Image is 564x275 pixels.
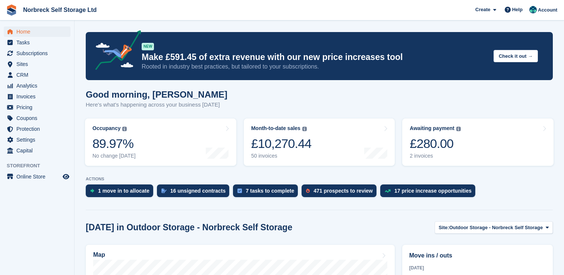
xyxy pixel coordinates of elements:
[16,135,61,145] span: Settings
[246,188,294,194] div: 7 tasks to complete
[86,177,553,181] p: ACTIONS
[62,172,70,181] a: Preview store
[16,26,61,37] span: Home
[16,37,61,48] span: Tasks
[512,6,523,13] span: Help
[449,224,543,231] span: Outdoor Storage - Norbreck Self Storage
[435,221,553,234] button: Site: Outdoor Storage - Norbreck Self Storage
[302,184,380,201] a: 471 prospects to review
[4,124,70,134] a: menu
[306,189,310,193] img: prospect-51fa495bee0391a8d652442698ab0144808aea92771e9ea1ae160a38d050c398.svg
[313,188,373,194] div: 471 prospects to review
[16,113,61,123] span: Coupons
[86,184,157,201] a: 1 move in to allocate
[86,222,292,233] h2: [DATE] in Outdoor Storage - Norbreck Self Storage
[402,118,554,166] a: Awaiting payment £280.00 2 invoices
[170,188,226,194] div: 16 unsigned contracts
[494,50,538,62] button: Check it out →
[4,91,70,102] a: menu
[142,43,154,50] div: NEW
[161,189,167,193] img: contract_signature_icon-13c848040528278c33f63329250d36e43548de30e8caae1d1a13099fd9432cc5.svg
[92,125,120,132] div: Occupancy
[122,127,127,131] img: icon-info-grey-7440780725fd019a000dd9b08b2336e03edf1995a4989e88bcd33f0948082b44.svg
[16,171,61,182] span: Online Store
[4,102,70,113] a: menu
[4,48,70,59] a: menu
[85,118,236,166] a: Occupancy 89.97% No change [DATE]
[6,4,17,16] img: stora-icon-8386f47178a22dfd0bd8f6a31ec36ba5ce8667c1dd55bd0f319d3a0aa187defe.svg
[244,118,395,166] a: Month-to-date sales £10,270.44 50 invoices
[20,4,100,16] a: Norbreck Self Storage Ltd
[89,30,141,73] img: price-adjustments-announcement-icon-8257ccfd72463d97f412b2fc003d46551f7dbcb40ab6d574587a9cd5c0d94...
[409,251,546,260] h2: Move ins / outs
[251,153,312,159] div: 50 invoices
[92,136,136,151] div: 89.97%
[157,184,233,201] a: 16 unsigned contracts
[16,145,61,156] span: Capital
[409,265,546,271] div: [DATE]
[439,224,449,231] span: Site:
[4,37,70,48] a: menu
[90,189,94,193] img: move_ins_to_allocate_icon-fdf77a2bb77ea45bf5b3d319d69a93e2d87916cf1d5bf7949dd705db3b84f3ca.svg
[410,153,461,159] div: 2 invoices
[251,125,300,132] div: Month-to-date sales
[4,26,70,37] a: menu
[380,184,479,201] a: 17 price increase opportunities
[233,184,302,201] a: 7 tasks to complete
[16,70,61,80] span: CRM
[16,124,61,134] span: Protection
[16,102,61,113] span: Pricing
[7,162,74,170] span: Storefront
[4,145,70,156] a: menu
[4,59,70,69] a: menu
[16,59,61,69] span: Sites
[86,101,227,109] p: Here's what's happening across your business [DATE]
[92,153,136,159] div: No change [DATE]
[456,127,461,131] img: icon-info-grey-7440780725fd019a000dd9b08b2336e03edf1995a4989e88bcd33f0948082b44.svg
[4,135,70,145] a: menu
[251,136,312,151] div: £10,270.44
[4,171,70,182] a: menu
[4,70,70,80] a: menu
[529,6,537,13] img: Sally King
[394,188,472,194] div: 17 price increase opportunities
[410,125,454,132] div: Awaiting payment
[86,89,227,99] h1: Good morning, [PERSON_NAME]
[410,136,461,151] div: £280.00
[385,189,391,193] img: price_increase_opportunities-93ffe204e8149a01c8c9dc8f82e8f89637d9d84a8eef4429ea346261dce0b2c0.svg
[302,127,307,131] img: icon-info-grey-7440780725fd019a000dd9b08b2336e03edf1995a4989e88bcd33f0948082b44.svg
[98,188,149,194] div: 1 move in to allocate
[237,189,242,193] img: task-75834270c22a3079a89374b754ae025e5fb1db73e45f91037f5363f120a921f8.svg
[16,91,61,102] span: Invoices
[4,80,70,91] a: menu
[538,6,557,14] span: Account
[142,52,488,63] p: Make £591.45 of extra revenue with our new price increases tool
[142,63,488,71] p: Rooted in industry best practices, but tailored to your subscriptions.
[16,80,61,91] span: Analytics
[475,6,490,13] span: Create
[4,113,70,123] a: menu
[16,48,61,59] span: Subscriptions
[93,252,105,258] h2: Map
